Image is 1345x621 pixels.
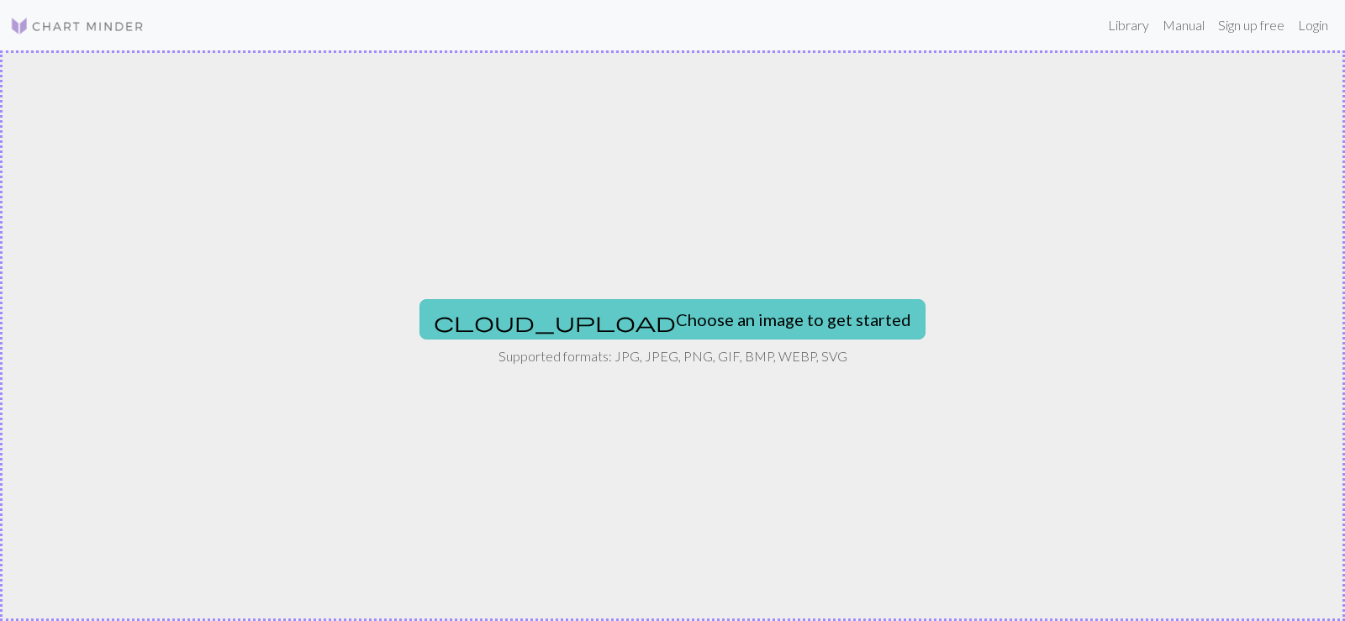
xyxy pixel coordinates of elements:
[498,346,847,366] p: Supported formats: JPG, JPEG, PNG, GIF, BMP, WEBP, SVG
[419,299,926,339] button: Choose an image to get started
[1101,8,1156,42] a: Library
[1291,8,1335,42] a: Login
[1211,8,1291,42] a: Sign up free
[434,310,676,334] span: cloud_upload
[1156,8,1211,42] a: Manual
[10,16,145,36] img: Logo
